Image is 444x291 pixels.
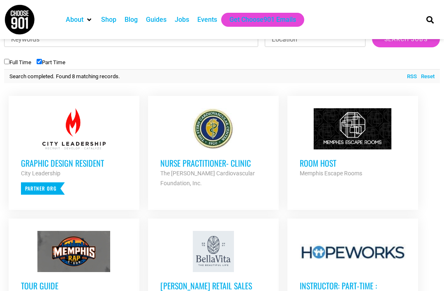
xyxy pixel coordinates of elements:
[101,15,116,25] a: Shop
[37,59,42,64] input: Part Time
[372,31,440,47] input: Search Jobs
[300,170,362,177] strong: Memphis Escape Rooms
[66,15,83,25] a: About
[146,15,166,25] a: Guides
[287,96,418,191] a: Room Host Memphis Escape Rooms
[9,73,120,79] span: Search completed. Found 8 matching records.
[62,13,97,27] div: About
[21,182,65,195] p: Partner Org
[21,158,127,168] h3: Graphic Design Resident
[4,59,9,64] input: Full Time
[300,158,406,168] h3: Room Host
[229,15,296,25] a: Get Choose901 Emails
[4,31,258,47] input: Keywords
[21,170,60,177] strong: City Leadership
[175,15,189,25] a: Jobs
[21,280,127,291] h3: Tour Guide
[160,158,266,168] h3: Nurse Practitioner- Clinic
[160,170,255,186] strong: The [PERSON_NAME] Cardiovascular Foundation, Inc.
[265,31,365,47] input: Location
[423,13,437,26] div: Search
[37,59,65,65] label: Part Time
[125,15,138,25] a: Blog
[4,59,31,65] label: Full Time
[197,15,217,25] a: Events
[9,96,139,207] a: Graphic Design Resident City Leadership Partner Org
[148,96,279,200] a: Nurse Practitioner- Clinic The [PERSON_NAME] Cardiovascular Foundation, Inc.
[62,13,414,27] nav: Main nav
[417,72,435,81] a: Reset
[403,72,417,81] a: RSS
